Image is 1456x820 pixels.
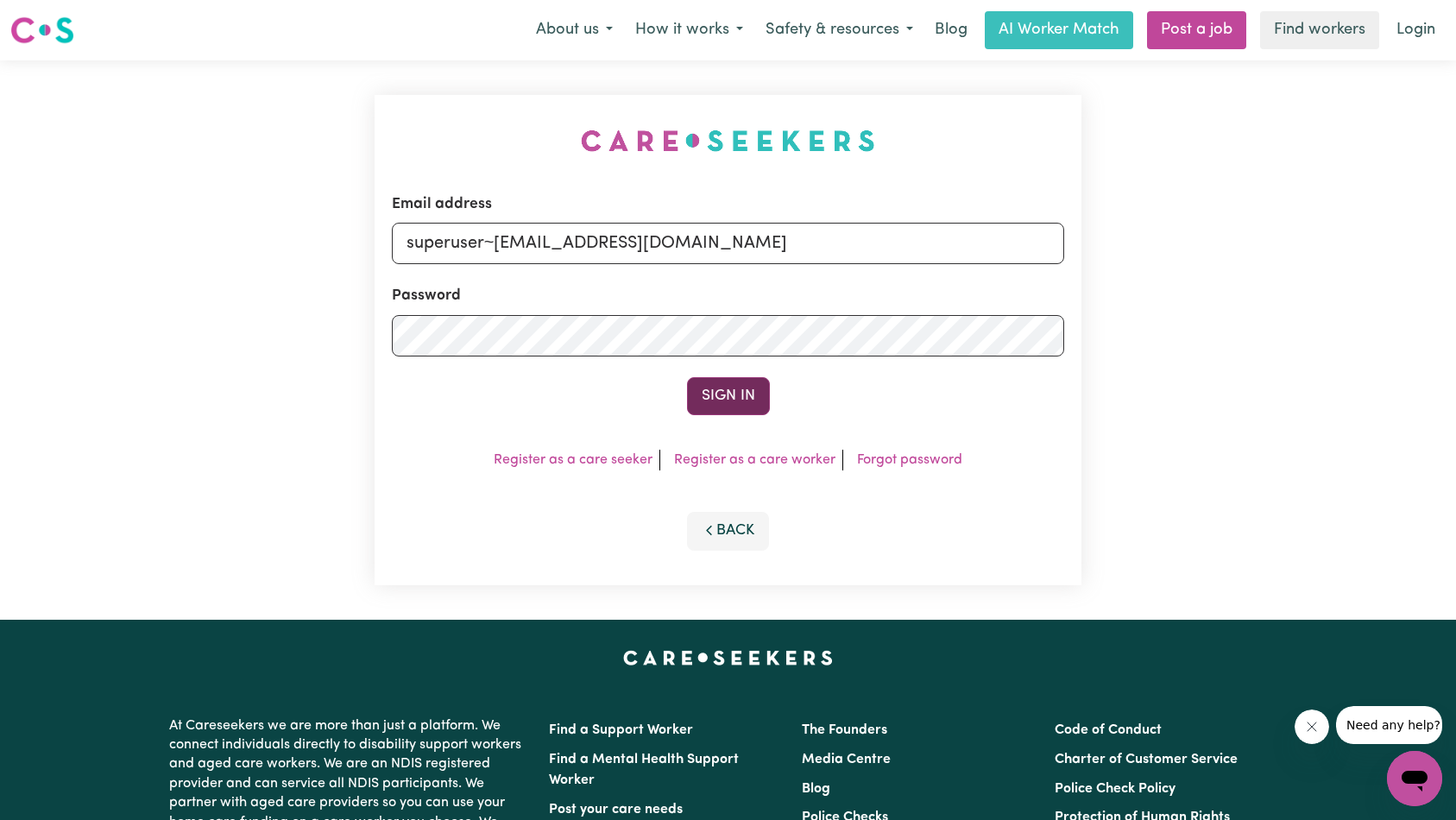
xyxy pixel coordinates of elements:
a: Blog [924,11,978,49]
label: Password [392,285,461,307]
a: The Founders [802,723,887,737]
iframe: Close message [1295,710,1329,744]
a: Find a Mental Health Support Worker [549,753,739,787]
a: Register as a care worker [674,453,835,467]
a: Media Centre [802,753,891,766]
button: About us [525,12,624,48]
a: Register as a care seeker [494,453,652,467]
a: Find a Support Worker [549,723,693,737]
a: Police Check Policy [1055,782,1176,796]
a: Careseekers home page [623,651,833,665]
iframe: Message from company [1336,706,1442,744]
button: Sign In [687,377,770,415]
button: Back [687,512,770,550]
a: AI Worker Match [985,11,1133,49]
a: Code of Conduct [1055,723,1162,737]
a: Find workers [1260,11,1379,49]
a: Forgot password [857,453,962,467]
img: Careseekers logo [10,15,74,46]
button: Safety & resources [754,12,924,48]
button: How it works [624,12,754,48]
label: Email address [392,193,492,216]
input: Email address [392,223,1065,264]
a: Careseekers logo [10,10,74,50]
a: Charter of Customer Service [1055,753,1238,766]
a: Login [1386,11,1446,49]
iframe: Button to launch messaging window [1387,751,1442,806]
a: Blog [802,782,830,796]
a: Post your care needs [549,803,683,817]
a: Post a job [1147,11,1246,49]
